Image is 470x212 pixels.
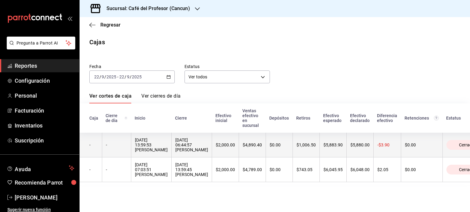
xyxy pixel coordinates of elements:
div: Ventas efectivo en sucursal [242,108,262,128]
div: Inicio [135,116,168,120]
div: Cajas [89,38,105,47]
span: Recomienda Parrot [15,178,74,187]
div: $0.00 [405,142,439,147]
label: Estatus [185,64,270,69]
label: Fecha [89,64,175,69]
span: / [130,74,132,79]
div: Diferencia efectivo [377,113,397,123]
svg: Total de retenciones de propinas registradas [434,116,439,120]
div: $6,045.95 [323,167,343,172]
div: Efectivo inicial [215,113,235,123]
div: $743.05 [297,167,316,172]
span: [PERSON_NAME] [15,193,74,202]
div: $2,000.00 [216,167,235,172]
div: Ver todos [185,70,270,83]
div: [DATE] 13:59:53 [PERSON_NAME] [135,138,168,152]
div: - [106,142,127,147]
a: Pregunta a Parrot AI [4,44,75,51]
span: / [104,74,106,79]
div: [DATE] 06:44:57 [PERSON_NAME] [175,138,208,152]
input: -- [101,74,104,79]
input: -- [127,74,130,79]
span: / [99,74,101,79]
div: Efectivo esperado [323,113,343,123]
span: - [117,74,118,79]
span: Suscripción [15,136,74,145]
button: open_drawer_menu [67,16,72,21]
span: Reportes [15,62,74,70]
div: $2,000.00 [216,142,235,147]
div: $4,789.00 [243,167,262,172]
button: Regresar [89,22,121,28]
input: -- [94,74,99,79]
span: Regresar [100,22,121,28]
div: $0.00 [405,167,439,172]
div: $0.00 [270,167,289,172]
span: Ayuda [15,164,66,172]
div: Retenciones [405,116,439,120]
div: $1,006.50 [297,142,316,147]
span: Configuración [15,77,74,85]
div: [DATE] 07:03:51 [PERSON_NAME] [135,162,168,177]
div: Efectivo declarado [350,113,370,123]
div: $6,048.00 [350,167,370,172]
div: [DATE] 13:59:45 [PERSON_NAME] [175,162,208,177]
a: Ver cierres de día [141,93,181,103]
div: - [89,167,98,172]
input: ---- [132,74,142,79]
div: - [106,167,127,172]
span: Inventarios [15,121,74,130]
h3: Sucursal: Café del Profesor (Cancun) [102,5,190,12]
div: navigation tabs [89,93,181,103]
span: Pregunta a Parrot AI [17,40,66,46]
a: Ver cortes de caja [89,93,132,103]
svg: El número de cierre de día es consecutivo y consolida todos los cortes de caja previos en un únic... [125,116,127,120]
span: / [125,74,126,79]
span: Personal [15,92,74,100]
div: - [89,142,98,147]
input: ---- [106,74,117,79]
div: $4,890.40 [243,142,262,147]
div: Cierre de día [106,113,127,123]
div: $5,880.00 [350,142,370,147]
div: -$3.90 [377,142,397,147]
div: Depósitos [269,116,289,120]
div: $0.00 [270,142,289,147]
div: Cierre [175,116,208,120]
div: Retiros [296,116,316,120]
div: Caja [89,116,98,120]
div: $5,883.90 [323,142,343,147]
input: -- [119,74,125,79]
div: $2.05 [377,167,397,172]
span: Facturación [15,106,74,115]
button: Pregunta a Parrot AI [7,37,75,49]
